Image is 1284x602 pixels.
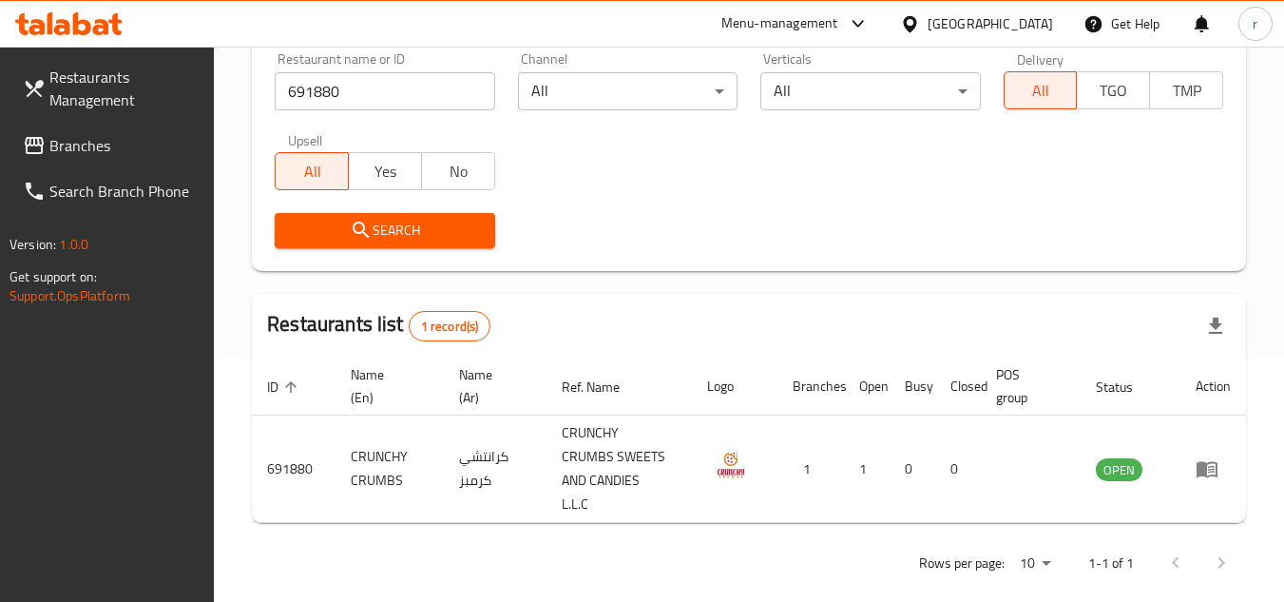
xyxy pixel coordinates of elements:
div: OPEN [1096,458,1142,481]
span: Get support on: [10,264,97,289]
th: Branches [777,358,844,416]
td: 0 [935,416,981,523]
th: Logo [692,358,777,416]
input: Search for restaurant name or ID.. [275,72,494,110]
button: Yes [348,152,422,190]
span: All [1012,77,1070,105]
span: Version: [10,232,56,257]
div: Export file [1193,303,1238,349]
div: All [518,72,738,110]
a: Restaurants Management [8,54,215,123]
span: ID [267,376,303,398]
td: 691880 [252,416,335,523]
span: Name (Ar) [459,363,523,409]
span: Restaurants Management [49,66,200,111]
span: 1.0.0 [59,232,88,257]
div: Rows per page: [1012,550,1058,578]
th: Busy [890,358,935,416]
span: Search Branch Phone [49,180,200,203]
span: Name (En) [351,363,421,409]
button: No [421,152,495,190]
td: 1 [844,416,890,523]
span: POS group [996,363,1058,409]
button: TGO [1076,71,1150,109]
span: Branches [49,134,200,157]
label: Delivery [1017,52,1064,66]
button: Search [275,213,494,248]
td: CRUNCHY CRUMBS [335,416,444,523]
td: كرانتشي كرمبز [444,416,546,523]
a: Support.OpsPlatform [10,283,130,308]
td: 0 [890,416,935,523]
span: r [1253,13,1257,34]
a: Search Branch Phone [8,168,215,214]
div: All [760,72,980,110]
a: Branches [8,123,215,168]
span: Yes [356,158,414,185]
button: All [1004,71,1078,109]
table: enhanced table [252,358,1246,523]
span: OPEN [1096,459,1142,481]
div: [GEOGRAPHIC_DATA] [928,13,1053,34]
span: 1 record(s) [410,318,490,336]
p: Rows per page: [919,552,1005,575]
td: CRUNCHY CRUMBS SWEETS AND CANDIES L.L.C [546,416,692,523]
p: 1-1 of 1 [1088,552,1134,575]
span: Status [1096,376,1158,398]
th: Open [844,358,890,416]
div: Total records count [409,311,491,341]
span: Search [290,219,479,243]
label: Upsell [288,133,323,146]
span: TMP [1158,77,1216,105]
th: Closed [935,358,981,416]
th: Action [1180,358,1246,416]
span: Ref. Name [562,376,644,398]
div: Menu-management [721,12,838,35]
button: All [275,152,349,190]
span: All [283,158,341,185]
span: No [430,158,488,185]
img: CRUNCHY CRUMBS [707,441,755,489]
button: TMP [1149,71,1223,109]
td: 1 [777,416,844,523]
div: Menu [1196,457,1231,480]
h2: Restaurants list [267,310,490,341]
span: TGO [1084,77,1142,105]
